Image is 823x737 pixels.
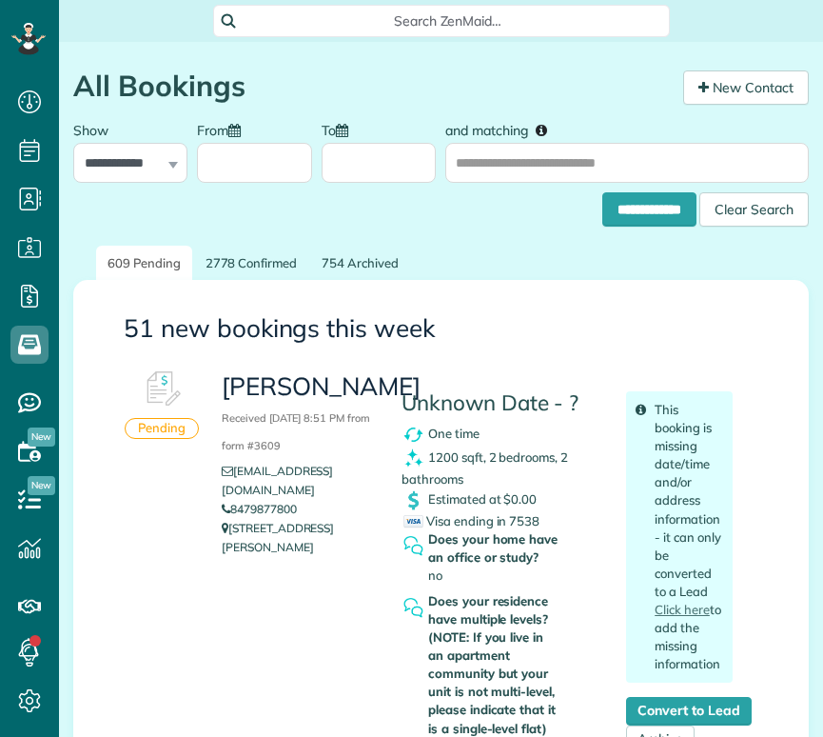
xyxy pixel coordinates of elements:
small: Received [DATE] 8:51 PM from form #3609 [222,411,370,452]
h3: 51 new bookings this week [124,315,758,343]
a: Convert to Lead [626,697,751,726]
span: Estimated at $0.00 [428,491,537,507]
span: Visa ending in 7538 [403,513,539,528]
div: Clear Search [699,192,809,227]
a: New Contact [683,70,809,105]
a: 754 Archived [310,246,410,281]
h1: All Bookings [73,70,669,102]
span: New [28,428,55,447]
div: Pending [125,418,199,439]
span: no [428,568,442,583]
img: recurrence_symbol_icon-7cc721a9f4fb8f7b0289d3d97f09a2e367b638918f1a67e51b1e7d8abe5fb8d8.png [402,423,425,447]
label: To [322,111,358,147]
img: question_symbol_icon-fa7b350da2b2fea416cef77984ae4cf4944ea5ab9e3d5925827a5d6b7129d3f6.png [402,596,425,620]
div: This booking is missing date/time and/or address information - it can only be converted to a Lead... [626,391,733,683]
a: 2778 Confirmed [194,246,308,281]
a: [EMAIL_ADDRESS][DOMAIN_NAME] [222,464,333,497]
h3: [PERSON_NAME] [222,373,373,455]
h4: Unknown Date - ? [402,391,598,415]
span: One time [428,426,480,441]
img: Booking #612847 [133,361,190,418]
span: New [28,476,55,495]
a: 609 Pending [96,246,192,281]
label: and matching [445,111,560,147]
iframe: Intercom live chat [758,672,804,718]
span: 1200 sqft, 2 bedrooms, 2 bathrooms [402,449,568,487]
a: Click here [655,602,710,617]
img: question_symbol_icon-fa7b350da2b2fea416cef77984ae4cf4944ea5ab9e3d5925827a5d6b7129d3f6.png [402,534,425,558]
a: 8479877800 [222,502,297,516]
p: [STREET_ADDRESS][PERSON_NAME] [222,519,373,557]
a: Clear Search [699,195,809,210]
img: clean_symbol_icon-dd072f8366c07ea3eb8378bb991ecd12595f4b76d916a6f83395f9468ae6ecae.png [402,447,425,470]
label: From [197,111,250,147]
strong: Does your home have an office or study? [428,530,558,567]
img: dollar_symbol_icon-bd8a6898b2649ec353a9eba708ae97d8d7348bddd7d2aed9b7e4bf5abd9f4af5.png [402,488,425,512]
